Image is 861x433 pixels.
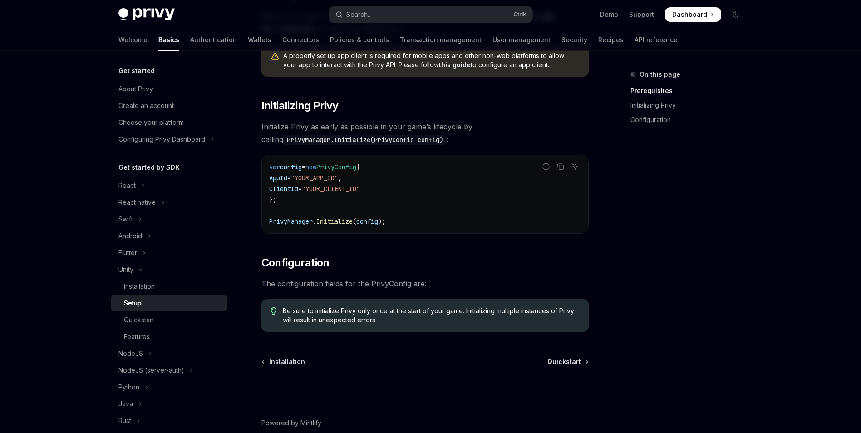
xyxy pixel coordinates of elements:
[280,163,302,171] span: config
[346,9,372,20] div: Search...
[269,174,287,182] span: AppId
[118,29,148,51] a: Welcome
[118,348,143,359] div: NodeJS
[547,357,588,366] a: Quickstart
[118,197,156,208] div: React native
[118,247,137,258] div: Flutter
[118,162,180,173] h5: Get started by SDK
[600,10,618,19] a: Demo
[439,61,471,69] a: this guide
[271,52,280,61] svg: Warning
[291,174,338,182] span: "YOUR_APP_ID"
[124,298,142,309] div: Setup
[271,307,277,315] svg: Tip
[124,331,150,342] div: Features
[672,10,707,19] span: Dashboard
[118,65,155,76] h5: Get started
[555,161,566,172] button: Copy the contents from the code block
[261,277,589,290] span: The configuration fields for the PrivyConfig are:
[338,174,342,182] span: ,
[316,163,356,171] span: PrivyConfig
[569,161,581,172] button: Ask AI
[118,214,133,225] div: Swift
[111,194,227,211] button: Toggle React native section
[400,29,482,51] a: Transaction management
[329,6,532,23] button: Open search
[630,98,750,113] a: Initializing Privy
[111,228,227,244] button: Toggle Android section
[111,177,227,194] button: Toggle React section
[640,69,680,80] span: On this page
[124,315,154,325] div: Quickstart
[513,11,527,18] span: Ctrl K
[283,135,447,145] code: PrivyManager.Initialize(PrivyConfig config)
[540,161,552,172] button: Report incorrect code
[269,163,280,171] span: var
[118,399,133,409] div: Java
[124,281,155,292] div: Installation
[118,84,153,94] div: About Privy
[111,329,227,345] a: Features
[111,413,227,429] button: Toggle Rust section
[261,120,589,146] span: Initialize Privy as early as possible in your game’s lifecycle by calling :
[261,256,330,270] span: Configuration
[547,357,581,366] span: Quickstart
[111,261,227,278] button: Toggle Unity section
[118,100,174,111] div: Create an account
[561,29,587,51] a: Security
[118,231,142,241] div: Android
[378,217,385,226] span: );
[190,29,237,51] a: Authentication
[111,362,227,379] button: Toggle NodeJS (server-auth) section
[111,114,227,131] a: Choose your platform
[629,10,654,19] a: Support
[635,29,678,51] a: API reference
[118,264,133,275] div: Unity
[353,217,356,226] span: (
[630,84,750,98] a: Prerequisites
[261,98,339,113] span: Initializing Privy
[330,29,389,51] a: Policies & controls
[302,185,360,193] span: "YOUR_CLIENT_ID"
[111,312,227,328] a: Quickstart
[492,29,551,51] a: User management
[269,196,276,204] span: };
[316,217,353,226] span: Initialize
[262,357,305,366] a: Installation
[118,365,184,376] div: NodeJS (server-auth)
[248,29,271,51] a: Wallets
[356,217,378,226] span: config
[598,29,624,51] a: Recipes
[111,211,227,227] button: Toggle Swift section
[269,217,313,226] span: PrivyManager
[118,117,184,128] div: Choose your platform
[158,29,179,51] a: Basics
[269,357,305,366] span: Installation
[111,295,227,311] a: Setup
[111,278,227,295] a: Installation
[305,163,316,171] span: new
[111,345,227,362] button: Toggle NodeJS section
[118,415,131,426] div: Rust
[287,174,291,182] span: =
[728,7,743,22] button: Toggle dark mode
[118,134,205,145] div: Configuring Privy Dashboard
[111,81,227,97] a: About Privy
[630,113,750,127] a: Configuration
[111,245,227,261] button: Toggle Flutter section
[313,217,316,226] span: .
[356,163,360,171] span: {
[261,418,321,428] a: Powered by Mintlify
[269,185,298,193] span: ClientId
[118,8,175,21] img: dark logo
[302,163,305,171] span: =
[665,7,721,22] a: Dashboard
[111,131,227,148] button: Toggle Configuring Privy Dashboard section
[118,382,139,393] div: Python
[283,51,580,69] span: A properly set up app client is required for mobile apps and other non-web platforms to allow you...
[298,185,302,193] span: =
[111,396,227,412] button: Toggle Java section
[283,306,579,325] span: Be sure to initialize Privy only once at the start of your game. Initializing multiple instances ...
[118,180,136,191] div: React
[111,379,227,395] button: Toggle Python section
